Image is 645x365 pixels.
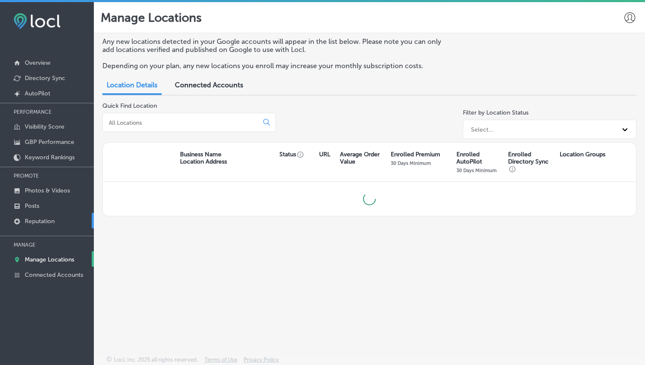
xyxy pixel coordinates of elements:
[25,187,70,194] p: Photos & Videos
[25,256,74,263] p: Manage Locations
[560,151,605,158] p: Location Groups
[456,151,504,165] p: Enrolled AutoPilot
[456,167,497,173] p: 30 Days Minimum
[180,151,227,165] p: Business Name Location Address
[101,11,202,25] p: Manage Locations
[279,151,319,158] p: Status
[25,154,75,161] p: Keyword Rankings
[25,218,55,225] p: Reputation
[319,151,330,158] p: URL
[102,37,450,54] p: Any new locations detected in your Google accounts will appear in the list below. Please note you...
[14,13,61,29] img: fda3e92497d09a02dc62c9cd864e3231.png
[340,151,387,165] p: Average Order Value
[114,356,198,363] p: Locl, Inc. 2025 all rights reserved.
[25,138,74,146] p: GBP Performance
[391,151,440,158] p: Enrolled Premium
[175,81,243,89] span: Connected Accounts
[25,90,50,97] p: AutoPilot
[471,126,494,133] div: Select...
[25,123,64,130] p: Visibility Score
[25,271,83,279] p: Connected Accounts
[102,62,450,70] p: Depending on your plan, any new locations you enroll may increase your monthly subscription costs.
[25,202,39,210] p: Posts
[107,81,157,89] span: Location Details
[25,75,65,82] p: Directory Sync
[108,119,256,126] input: All Locations
[463,109,529,116] label: Filter by Location Status
[391,160,431,166] p: 30 Days Minimum
[508,151,555,172] p: Enrolled Directory Sync
[25,59,50,66] p: Overview
[102,102,157,109] label: Quick Find Location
